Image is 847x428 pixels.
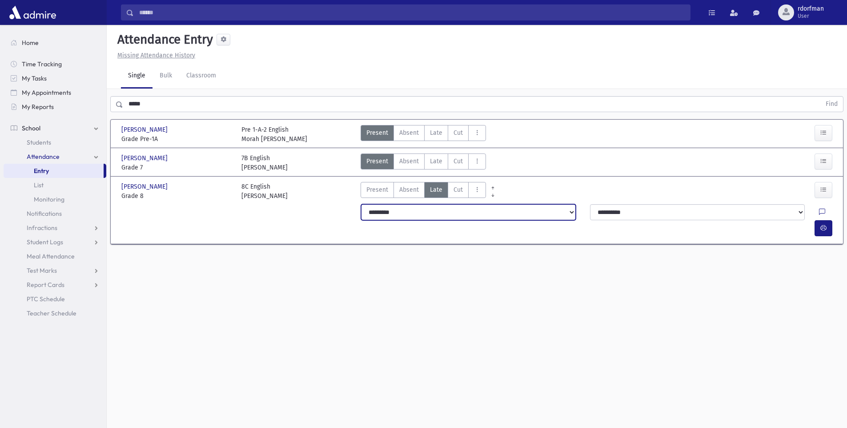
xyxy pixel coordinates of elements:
[798,12,824,20] span: User
[366,185,388,194] span: Present
[34,195,64,203] span: Monitoring
[134,4,690,20] input: Search
[27,210,62,218] span: Notifications
[4,36,106,50] a: Home
[366,157,388,166] span: Present
[114,32,213,47] h5: Attendance Entry
[22,89,71,97] span: My Appointments
[121,64,153,89] a: Single
[241,182,288,201] div: 8C English [PERSON_NAME]
[27,309,76,317] span: Teacher Schedule
[430,157,442,166] span: Late
[4,71,106,85] a: My Tasks
[4,235,106,249] a: Student Logs
[7,4,58,21] img: AdmirePro
[399,157,419,166] span: Absent
[34,167,49,175] span: Entry
[454,128,463,137] span: Cut
[22,103,54,111] span: My Reports
[22,124,40,132] span: School
[121,182,169,191] span: [PERSON_NAME]
[820,97,843,112] button: Find
[454,185,463,194] span: Cut
[4,135,106,149] a: Students
[4,278,106,292] a: Report Cards
[22,74,47,82] span: My Tasks
[361,153,486,172] div: AttTypes
[121,163,233,172] span: Grade 7
[22,60,62,68] span: Time Tracking
[798,5,824,12] span: rdorfman
[4,85,106,100] a: My Appointments
[241,153,288,172] div: 7B English [PERSON_NAME]
[4,192,106,206] a: Monitoring
[121,191,233,201] span: Grade 8
[27,224,57,232] span: Infractions
[241,125,307,144] div: Pre 1-A-2 English Morah [PERSON_NAME]
[27,138,51,146] span: Students
[4,249,106,263] a: Meal Attendance
[361,182,486,201] div: AttTypes
[179,64,223,89] a: Classroom
[27,281,64,289] span: Report Cards
[27,153,60,161] span: Attendance
[4,100,106,114] a: My Reports
[366,128,388,137] span: Present
[4,306,106,320] a: Teacher Schedule
[4,221,106,235] a: Infractions
[27,295,65,303] span: PTC Schedule
[454,157,463,166] span: Cut
[4,292,106,306] a: PTC Schedule
[121,153,169,163] span: [PERSON_NAME]
[4,149,106,164] a: Attendance
[22,39,39,47] span: Home
[430,185,442,194] span: Late
[27,266,57,275] span: Test Marks
[4,263,106,278] a: Test Marks
[4,206,106,221] a: Notifications
[4,164,104,178] a: Entry
[121,134,233,144] span: Grade Pre-1A
[117,52,195,59] u: Missing Attendance History
[4,178,106,192] a: List
[114,52,195,59] a: Missing Attendance History
[153,64,179,89] a: Bulk
[34,181,44,189] span: List
[4,121,106,135] a: School
[27,252,75,260] span: Meal Attendance
[4,57,106,71] a: Time Tracking
[430,128,442,137] span: Late
[121,125,169,134] span: [PERSON_NAME]
[361,125,486,144] div: AttTypes
[399,185,419,194] span: Absent
[399,128,419,137] span: Absent
[27,238,63,246] span: Student Logs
